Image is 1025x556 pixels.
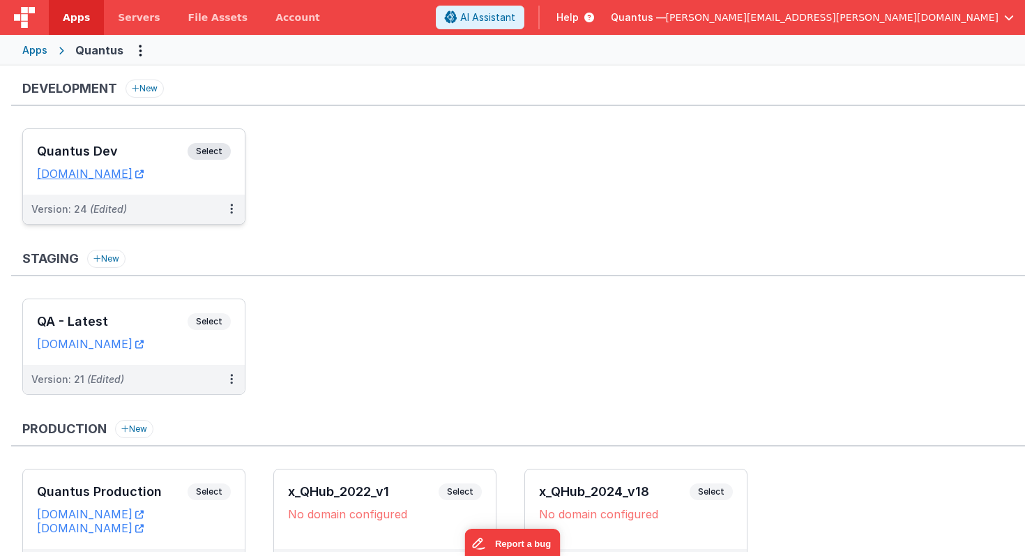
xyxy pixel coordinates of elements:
span: [PERSON_NAME][EMAIL_ADDRESS][PERSON_NAME][DOMAIN_NAME] [666,10,999,24]
span: (Edited) [87,373,124,385]
button: Quantus — [PERSON_NAME][EMAIL_ADDRESS][PERSON_NAME][DOMAIN_NAME] [611,10,1014,24]
div: Quantus [75,42,123,59]
button: New [126,80,164,98]
span: (Edited) [90,203,127,215]
h3: Quantus Production [37,485,188,499]
span: Select [188,483,231,500]
div: Version: 21 [31,373,124,386]
span: Help [556,10,579,24]
a: [DOMAIN_NAME] [37,337,144,351]
h3: x_QHub_2024_v18 [539,485,690,499]
a: [DOMAIN_NAME] [37,521,144,535]
div: Apps [22,43,47,57]
span: Quantus — [611,10,666,24]
h3: Development [22,82,117,96]
a: [DOMAIN_NAME] [37,507,144,521]
button: Options [129,39,151,61]
h3: QA - Latest [37,315,188,329]
span: Apps [63,10,90,24]
button: New [87,250,126,268]
span: Select [188,313,231,330]
span: Servers [118,10,160,24]
div: No domain configured [288,507,482,521]
span: AI Assistant [460,10,515,24]
span: Select [690,483,733,500]
span: Select [439,483,482,500]
h3: Production [22,422,107,436]
div: Version: 24 [31,202,127,216]
a: [DOMAIN_NAME] [37,167,144,181]
span: Select [188,143,231,160]
span: File Assets [188,10,248,24]
button: New [115,420,153,438]
h3: Staging [22,252,79,266]
h3: Quantus Dev [37,144,188,158]
button: AI Assistant [436,6,524,29]
h3: x_QHub_2022_v1 [288,485,439,499]
div: No domain configured [539,507,733,521]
